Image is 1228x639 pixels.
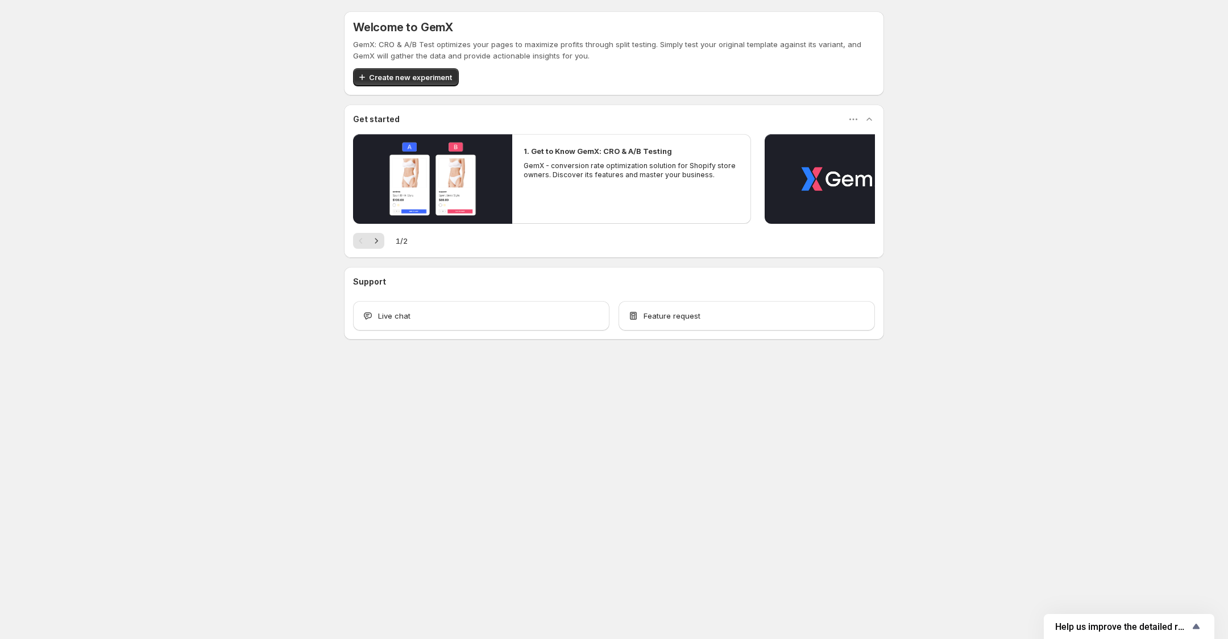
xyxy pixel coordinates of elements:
h2: 1. Get to Know GemX: CRO & A/B Testing [524,145,672,157]
button: Create new experiment [353,68,459,86]
button: Next [368,233,384,249]
h3: Support [353,276,386,287]
button: Play video [765,134,924,224]
span: Live chat [378,310,410,321]
h3: Get started [353,114,400,125]
span: 1 / 2 [396,235,408,247]
span: Create new experiment [369,72,452,83]
h5: Welcome to GemX [353,20,453,34]
nav: Pagination [353,233,384,249]
p: GemX: CRO & A/B Test optimizes your pages to maximize profits through split testing. Simply test ... [353,39,875,61]
span: Help us improve the detailed report for A/B campaigns [1055,621,1189,632]
button: Play video [353,134,512,224]
p: GemX - conversion rate optimization solution for Shopify store owners. Discover its features and ... [524,161,740,179]
span: Feature request [644,310,700,321]
button: Show survey - Help us improve the detailed report for A/B campaigns [1055,620,1203,633]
